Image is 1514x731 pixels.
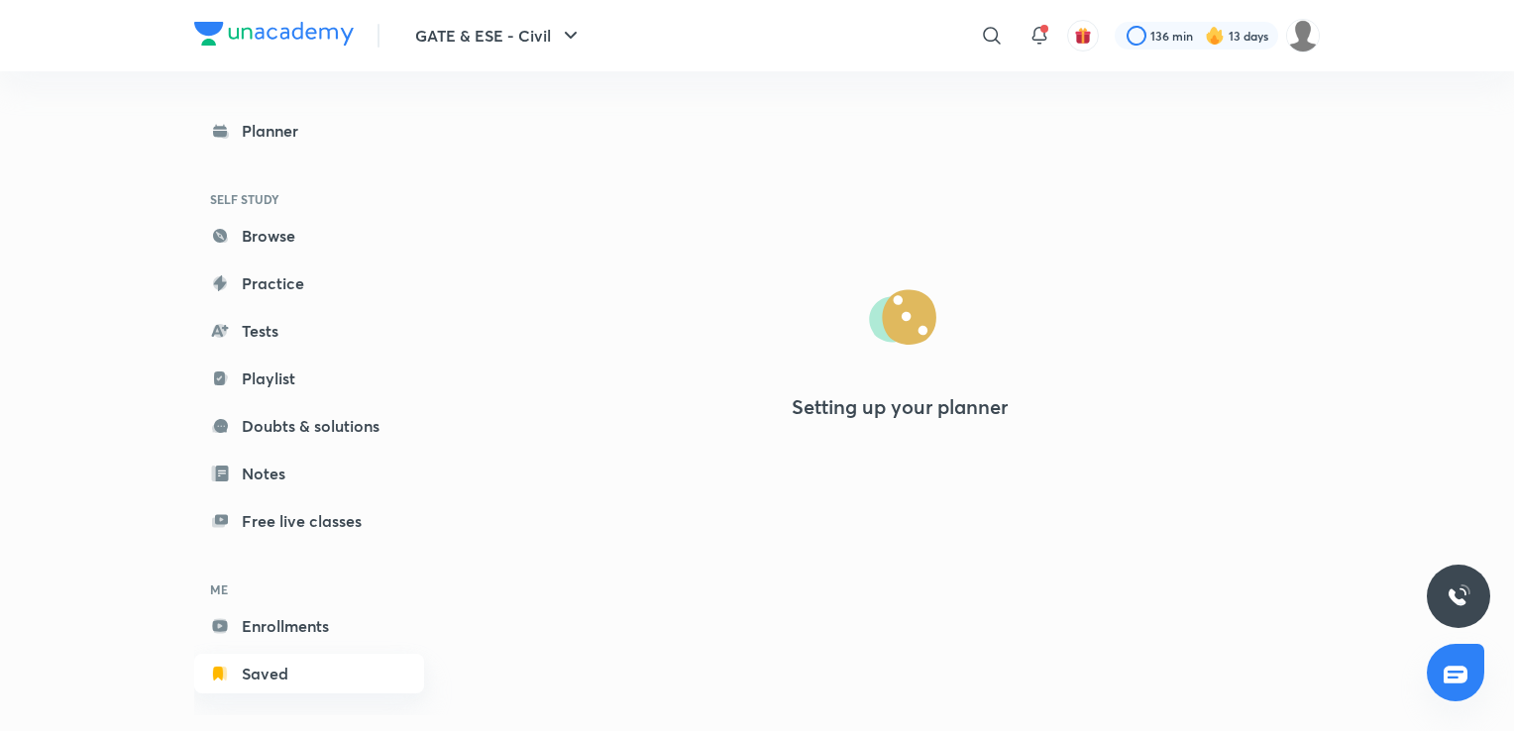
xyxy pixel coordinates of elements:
[194,22,354,51] a: Company Logo
[194,311,424,351] a: Tests
[1286,19,1320,52] img: Anjali kumari
[194,606,424,646] a: Enrollments
[1067,20,1099,52] button: avatar
[194,501,424,541] a: Free live classes
[1074,27,1092,45] img: avatar
[194,111,424,151] a: Planner
[194,359,424,398] a: Playlist
[403,16,595,55] button: GATE & ESE - Civil
[194,573,424,606] h6: ME
[194,263,424,303] a: Practice
[194,22,354,46] img: Company Logo
[194,216,424,256] a: Browse
[194,406,424,446] a: Doubts & solutions
[1447,584,1470,608] img: ttu
[194,182,424,216] h6: SELF STUDY
[194,454,424,493] a: Notes
[792,395,1008,419] h4: Setting up your planner
[194,654,424,693] a: Saved
[1205,26,1225,46] img: streak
